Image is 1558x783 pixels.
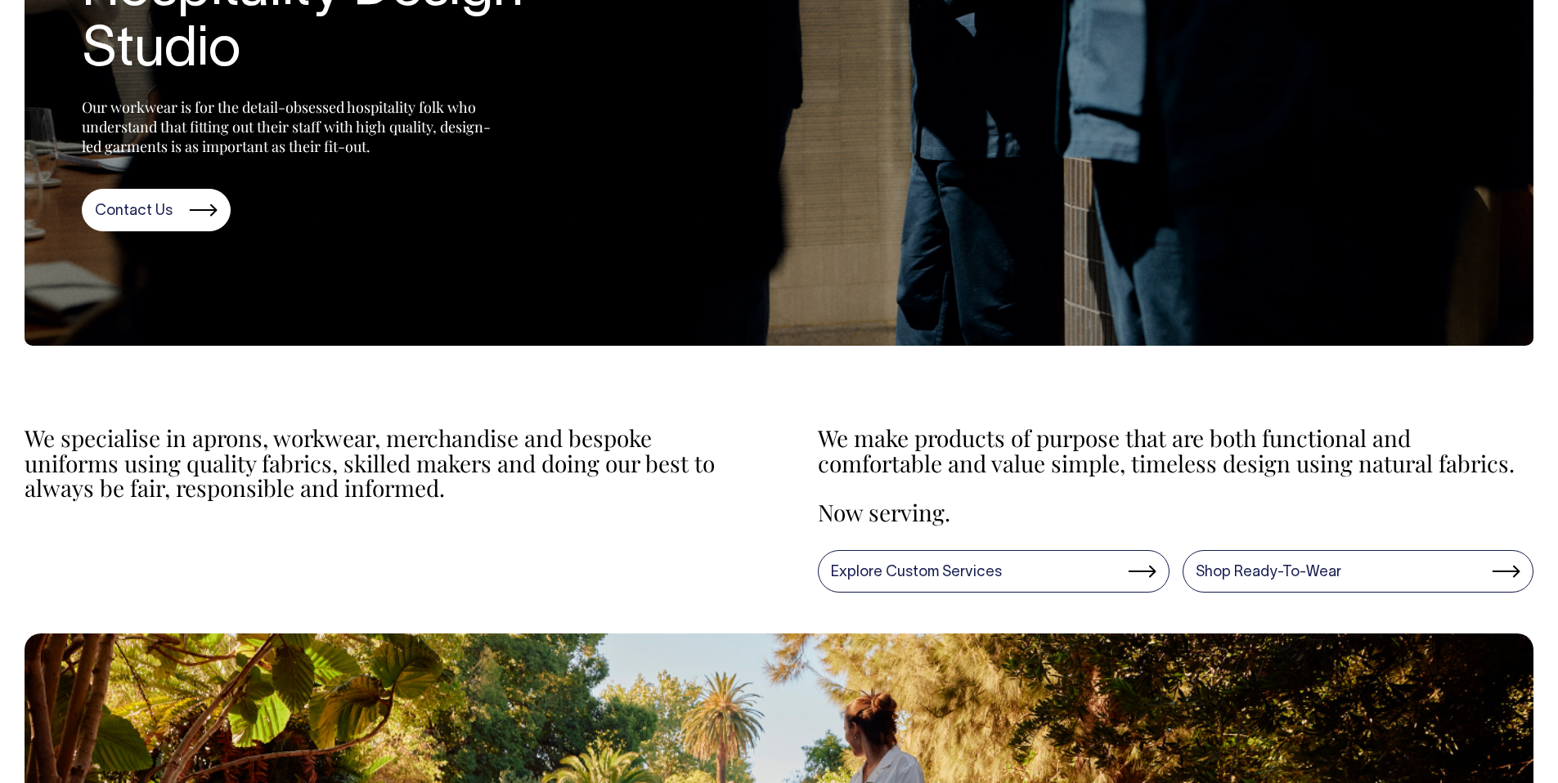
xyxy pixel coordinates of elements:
p: Now serving. [818,500,1533,526]
a: Explore Custom Services [818,550,1170,593]
p: We make products of purpose that are both functional and comfortable and value simple, timeless d... [818,426,1533,477]
a: Shop Ready-To-Wear [1183,550,1534,593]
a: Contact Us [82,189,231,231]
p: Our workwear is for the detail-obsessed hospitality folk who understand that fitting out their st... [82,97,491,156]
p: We specialise in aprons, workwear, merchandise and bespoke uniforms using quality fabrics, skille... [25,426,740,501]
